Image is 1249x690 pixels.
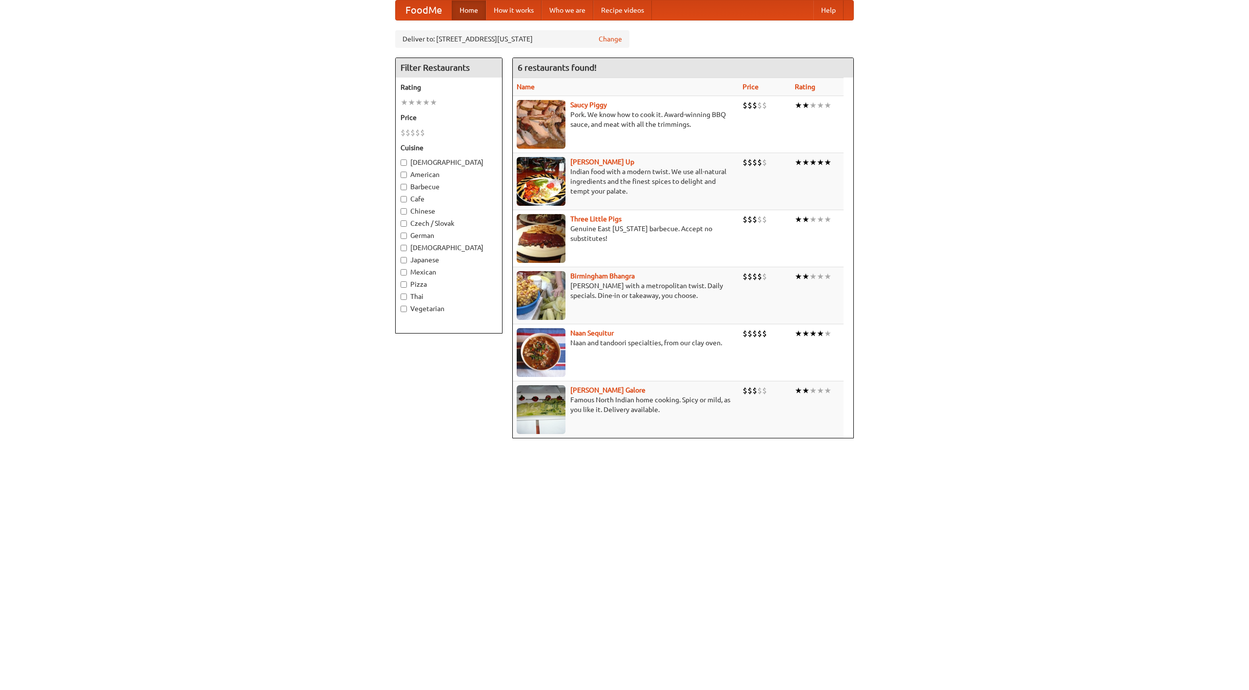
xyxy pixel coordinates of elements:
[452,0,486,20] a: Home
[396,0,452,20] a: FoodMe
[420,127,425,138] li: $
[401,196,407,202] input: Cafe
[743,83,759,91] a: Price
[757,271,762,282] li: $
[517,395,735,414] p: Famous North Indian home cooking. Spicy or mild, as you like it. Delivery available.
[401,279,497,289] label: Pizza
[517,328,565,377] img: naansequitur.jpg
[762,271,767,282] li: $
[518,63,597,72] ng-pluralize: 6 restaurants found!
[517,167,735,196] p: Indian food with a modern twist. We use all-natural ingredients and the finest spices to delight ...
[401,220,407,227] input: Czech / Slovak
[743,157,747,168] li: $
[817,328,824,339] li: ★
[401,304,497,314] label: Vegetarian
[824,100,831,111] li: ★
[401,267,497,277] label: Mexican
[401,218,497,228] label: Czech / Slovak
[517,281,735,300] p: [PERSON_NAME] with a metropolitan twist. Daily specials. Dine-in or takeaway, you choose.
[423,97,430,108] li: ★
[599,34,622,44] a: Change
[743,271,747,282] li: $
[809,271,817,282] li: ★
[570,272,635,280] a: Birmingham Bhangra
[401,257,407,263] input: Japanese
[817,214,824,225] li: ★
[430,97,437,108] li: ★
[802,385,809,396] li: ★
[401,306,407,312] input: Vegetarian
[757,385,762,396] li: $
[517,110,735,129] p: Pork. We know how to cook it. Award-winning BBQ sauce, and meat with all the trimmings.
[757,214,762,225] li: $
[401,231,497,240] label: German
[809,157,817,168] li: ★
[401,97,408,108] li: ★
[410,127,415,138] li: $
[747,271,752,282] li: $
[752,214,757,225] li: $
[757,328,762,339] li: $
[517,338,735,348] p: Naan and tandoori specialties, from our clay oven.
[401,194,497,204] label: Cafe
[802,157,809,168] li: ★
[401,292,497,301] label: Thai
[570,215,622,223] b: Three Little Pigs
[401,184,407,190] input: Barbecue
[408,97,415,108] li: ★
[752,385,757,396] li: $
[517,214,565,263] img: littlepigs.jpg
[401,172,407,178] input: American
[401,182,497,192] label: Barbecue
[752,271,757,282] li: $
[401,269,407,276] input: Mexican
[743,385,747,396] li: $
[743,328,747,339] li: $
[817,271,824,282] li: ★
[405,127,410,138] li: $
[570,101,607,109] a: Saucy Piggy
[747,214,752,225] li: $
[795,157,802,168] li: ★
[747,385,752,396] li: $
[752,328,757,339] li: $
[752,157,757,168] li: $
[743,214,747,225] li: $
[743,100,747,111] li: $
[809,214,817,225] li: ★
[401,143,497,153] h5: Cuisine
[395,30,629,48] div: Deliver to: [STREET_ADDRESS][US_STATE]
[747,157,752,168] li: $
[542,0,593,20] a: Who we are
[570,386,645,394] a: [PERSON_NAME] Galore
[486,0,542,20] a: How it works
[570,329,614,337] a: Naan Sequitur
[517,385,565,434] img: currygalore.jpg
[795,214,802,225] li: ★
[809,100,817,111] li: ★
[813,0,844,20] a: Help
[401,158,497,167] label: [DEMOGRAPHIC_DATA]
[795,385,802,396] li: ★
[401,127,405,138] li: $
[570,158,634,166] a: [PERSON_NAME] Up
[802,271,809,282] li: ★
[401,159,407,166] input: [DEMOGRAPHIC_DATA]
[401,245,407,251] input: [DEMOGRAPHIC_DATA]
[401,206,497,216] label: Chinese
[795,83,815,91] a: Rating
[401,281,407,288] input: Pizza
[401,82,497,92] h5: Rating
[593,0,652,20] a: Recipe videos
[809,328,817,339] li: ★
[795,328,802,339] li: ★
[401,233,407,239] input: German
[401,294,407,300] input: Thai
[517,83,535,91] a: Name
[824,271,831,282] li: ★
